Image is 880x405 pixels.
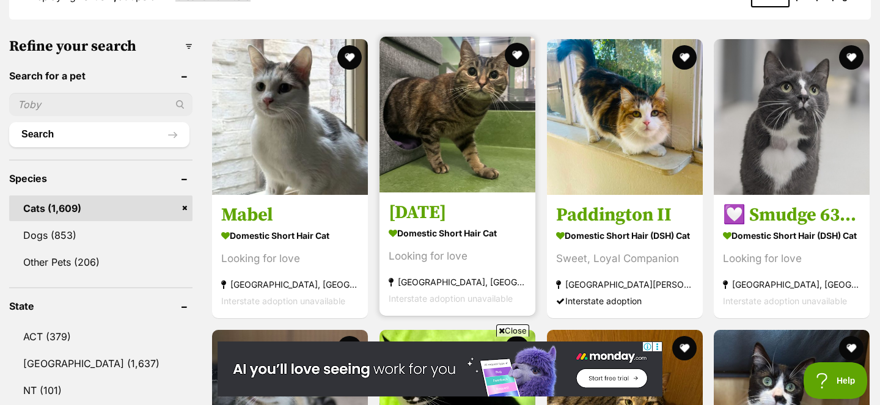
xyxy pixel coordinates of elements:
iframe: Advertisement [440,398,441,399]
a: Other Pets (206) [9,249,193,275]
img: 💟 Smudge 6353 💟 - Domestic Short Hair (DSH) Cat [714,39,870,195]
header: Species [9,173,193,184]
strong: Domestic Short Hair Cat [221,227,359,244]
div: Looking for love [221,250,359,267]
div: Interstate adoption [556,293,694,309]
strong: [GEOGRAPHIC_DATA], [GEOGRAPHIC_DATA] [389,274,526,290]
img: Mabel - Domestic Short Hair Cat [212,39,368,195]
strong: Domestic Short Hair (DSH) Cat [723,227,860,244]
strong: Domestic Short Hair (DSH) Cat [556,227,694,244]
a: Mabel Domestic Short Hair Cat Looking for love [GEOGRAPHIC_DATA], [GEOGRAPHIC_DATA] Interstate ad... [212,194,368,318]
span: Interstate adoption unavailable [221,296,345,306]
iframe: Help Scout Beacon - Open [804,362,868,399]
a: ACT (379) [9,324,193,349]
button: favourite [672,336,696,360]
button: favourite [505,43,529,67]
button: favourite [839,45,864,70]
div: Looking for love [389,248,526,265]
span: Interstate adoption unavailable [389,293,513,304]
button: favourite [672,45,696,70]
strong: [GEOGRAPHIC_DATA][PERSON_NAME][GEOGRAPHIC_DATA] [556,276,694,293]
img: Saturday - Domestic Short Hair Cat [380,37,535,192]
header: State [9,301,193,312]
strong: Domestic Short Hair Cat [389,224,526,242]
input: Toby [9,93,193,116]
a: [GEOGRAPHIC_DATA] (1,637) [9,351,193,376]
a: [DATE] Domestic Short Hair Cat Looking for love [GEOGRAPHIC_DATA], [GEOGRAPHIC_DATA] Interstate a... [380,192,535,316]
button: favourite [839,336,864,360]
span: Interstate adoption unavailable [723,296,847,306]
h3: Mabel [221,203,359,227]
header: Search for a pet [9,70,193,81]
a: Cats (1,609) [9,195,193,221]
h3: Refine your search [9,38,193,55]
h3: [DATE] [389,201,526,224]
button: favourite [337,45,362,70]
strong: [GEOGRAPHIC_DATA], [GEOGRAPHIC_DATA] [221,276,359,293]
a: Dogs (853) [9,222,193,248]
strong: [GEOGRAPHIC_DATA], [GEOGRAPHIC_DATA] [723,276,860,293]
img: Paddington II - Domestic Short Hair (DSH) Cat [547,39,703,195]
h3: Paddington II [556,203,694,227]
div: Sweet, Loyal Companion [556,250,694,267]
div: Looking for love [723,250,860,267]
h3: 💟 Smudge 6353 💟 [723,203,860,227]
span: Close [496,324,529,337]
button: Search [9,122,189,147]
a: NT (101) [9,378,193,403]
a: Paddington II Domestic Short Hair (DSH) Cat Sweet, Loyal Companion [GEOGRAPHIC_DATA][PERSON_NAME]... [547,194,703,318]
a: 💟 Smudge 6353 💟 Domestic Short Hair (DSH) Cat Looking for love [GEOGRAPHIC_DATA], [GEOGRAPHIC_DAT... [714,194,870,318]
